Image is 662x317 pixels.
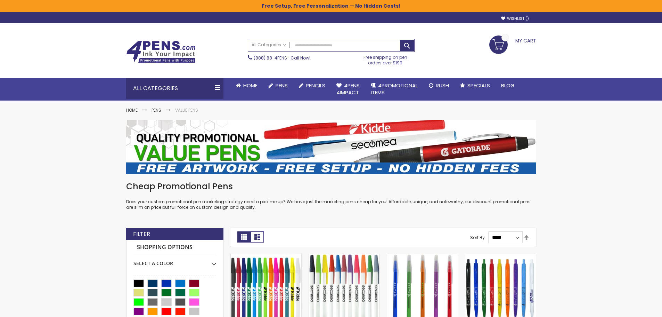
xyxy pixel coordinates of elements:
a: Specials [455,78,496,93]
a: Rush [423,78,455,93]
a: Home [230,78,263,93]
a: Belfast Translucent Value Stick Pen [387,254,458,260]
strong: Filter [133,230,150,238]
strong: Shopping Options [133,240,216,255]
span: Home [243,82,258,89]
span: All Categories [252,42,286,48]
div: Does your custom promotional pen marketing strategy need a pick me up? We have just the marketing... [126,181,536,211]
strong: Value Pens [175,107,198,113]
strong: Grid [237,231,251,243]
a: Blog [496,78,520,93]
span: Pens [276,82,288,89]
a: 4Pens4impact [331,78,365,101]
span: 4Pens 4impact [336,82,360,96]
a: Belfast B Value Stick Pen [231,254,301,260]
a: All Categories [248,39,290,51]
a: Home [126,107,138,113]
img: Value Pens [126,120,536,174]
span: Rush [436,82,449,89]
a: Pens [152,107,161,113]
span: - Call Now! [254,55,310,61]
a: (888) 88-4PENS [254,55,287,61]
span: 4PROMOTIONAL ITEMS [371,82,418,96]
label: Sort By [470,234,485,240]
a: 4PROMOTIONALITEMS [365,78,423,101]
h1: Cheap Promotional Pens [126,181,536,192]
span: Pencils [306,82,325,89]
a: Custom Cambria Plastic Retractable Ballpoint Pen - Monochromatic Body Color [465,254,536,260]
div: Free shipping on pen orders over $199 [356,52,415,66]
div: All Categories [126,78,223,99]
a: Belfast Value Stick Pen [309,254,379,260]
a: Wishlist [501,16,529,21]
div: Select A Color [133,255,216,267]
img: 4Pens Custom Pens and Promotional Products [126,41,196,63]
a: Pens [263,78,293,93]
a: Pencils [293,78,331,93]
span: Specials [467,82,490,89]
span: Blog [501,82,515,89]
